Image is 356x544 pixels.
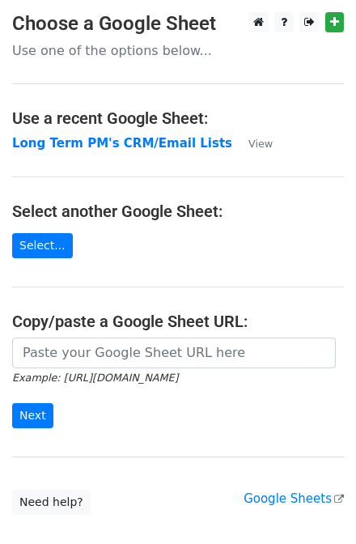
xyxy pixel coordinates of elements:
[12,136,232,151] a: Long Term PM's CRM/Email Lists
[232,136,273,151] a: View
[12,42,344,59] p: Use one of the options below...
[248,138,273,150] small: View
[12,108,344,128] h4: Use a recent Google Sheet:
[12,312,344,331] h4: Copy/paste a Google Sheet URL:
[12,233,73,258] a: Select...
[244,491,344,506] a: Google Sheets
[12,12,344,36] h3: Choose a Google Sheet
[12,490,91,515] a: Need help?
[12,338,336,368] input: Paste your Google Sheet URL here
[12,403,53,428] input: Next
[12,372,178,384] small: Example: [URL][DOMAIN_NAME]
[12,202,344,221] h4: Select another Google Sheet:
